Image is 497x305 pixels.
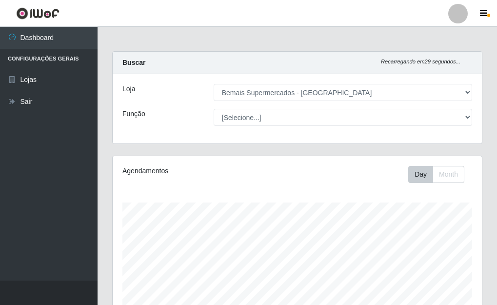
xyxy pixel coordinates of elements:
button: Day [408,166,433,183]
div: First group [408,166,464,183]
label: Loja [122,84,135,94]
img: CoreUI Logo [16,7,60,20]
label: Função [122,109,145,119]
div: Toolbar with button groups [408,166,472,183]
i: Recarregando em 29 segundos... [381,59,460,64]
button: Month [433,166,464,183]
div: Agendamentos [122,166,259,176]
strong: Buscar [122,59,145,66]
